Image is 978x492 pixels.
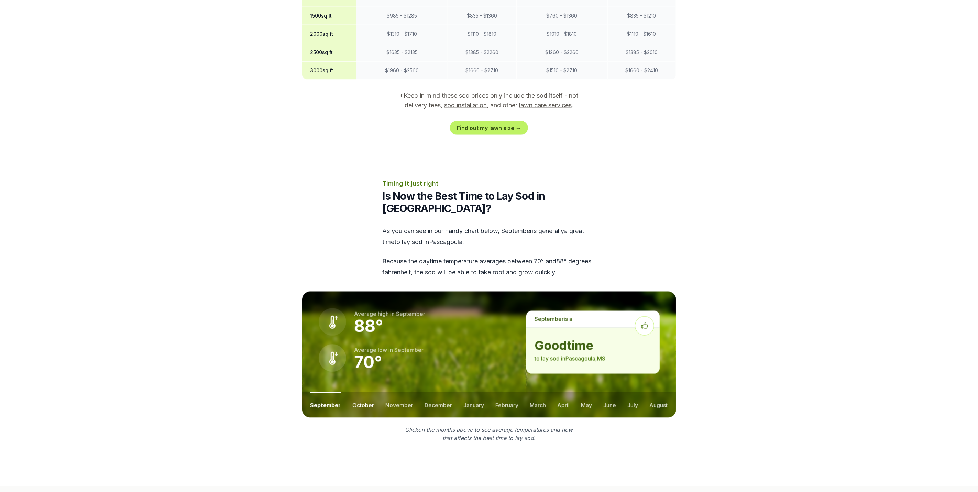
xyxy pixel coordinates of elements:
button: november [385,392,413,418]
td: $ 1660 - $ 2710 [448,62,516,80]
p: is a [526,311,659,327]
td: $ 1635 - $ 2135 [356,43,448,62]
strong: 70 ° [354,352,383,372]
h2: Is Now the Best Time to Lay Sod in [GEOGRAPHIC_DATA]? [383,190,596,215]
td: $ 1385 - $ 2010 [607,43,676,62]
strong: 88 ° [354,316,384,336]
th: 2500 sq ft [302,43,357,62]
td: $ 835 - $ 1210 [607,7,676,25]
th: 2000 sq ft [302,25,357,43]
div: As you can see in our handy chart below, is generally a great time to lay sod in Pascagoula . [383,226,596,278]
a: sod installation [444,101,487,109]
p: Timing it just right [383,179,596,188]
button: may [581,392,592,418]
td: $ 1310 - $ 1710 [356,25,448,43]
button: february [495,392,518,418]
th: 3000 sq ft [302,62,357,80]
span: september [502,227,532,234]
td: $ 835 - $ 1360 [448,7,516,25]
button: august [649,392,668,418]
a: Find out my lawn size → [450,121,528,135]
p: Average low in [354,346,424,354]
td: $ 1510 - $ 2710 [516,62,607,80]
td: $ 1110 - $ 1610 [607,25,676,43]
p: *Keep in mind these sod prices only include the sod itself - not delivery fees, , and other . [390,91,588,110]
strong: good time [535,339,651,352]
button: april [557,392,570,418]
a: lawn care services [519,101,572,109]
td: $ 1385 - $ 2260 [448,43,516,62]
button: september [310,392,341,418]
button: december [425,392,452,418]
td: $ 760 - $ 1360 [516,7,607,25]
td: $ 1660 - $ 2410 [607,62,676,80]
button: june [603,392,616,418]
button: january [463,392,484,418]
span: september [395,347,424,353]
button: october [352,392,374,418]
th: 1500 sq ft [302,7,357,25]
p: to lay sod in Pascagoula , MS [535,354,651,363]
td: $ 1960 - $ 2560 [356,62,448,80]
span: september [535,316,564,322]
td: $ 1260 - $ 2260 [516,43,607,62]
p: Because the daytime temperature averages between 70 ° and 88 ° degrees fahrenheit, the sod will b... [383,256,596,278]
td: $ 1010 - $ 1810 [516,25,607,43]
span: september [396,310,426,317]
p: Average high in [354,310,426,318]
button: march [530,392,546,418]
td: $ 1110 - $ 1810 [448,25,516,43]
button: july [627,392,638,418]
td: $ 985 - $ 1285 [356,7,448,25]
p: Click on the months above to see average temperatures and how that affects the best time to lay sod. [401,426,577,442]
